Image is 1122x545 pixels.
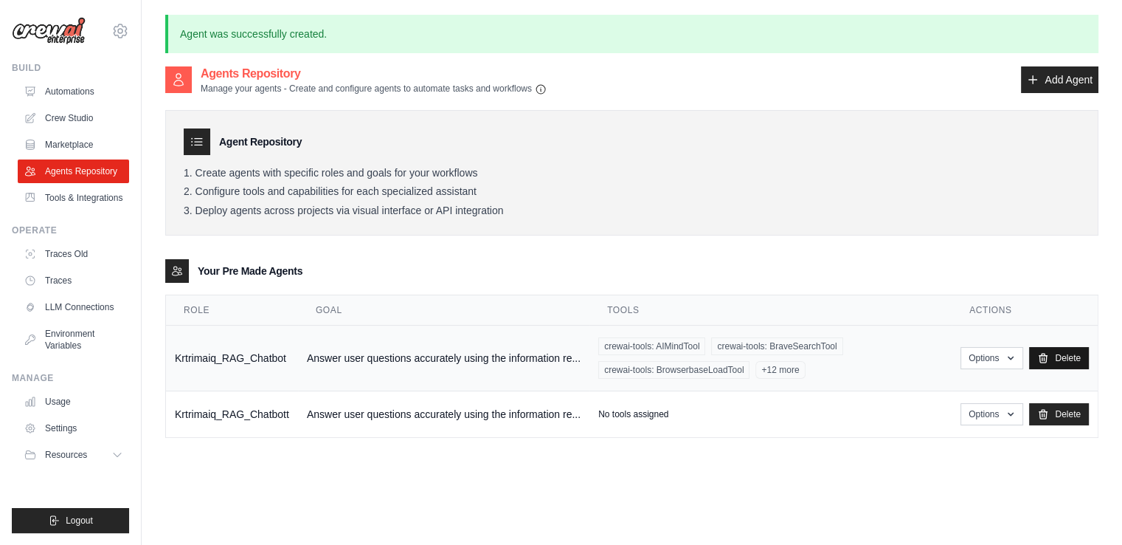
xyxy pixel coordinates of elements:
p: Agent was successfully created. [165,15,1098,53]
img: Logo [12,17,86,45]
div: Operate [12,224,129,236]
li: Deploy agents across projects via visual interface or API integration [184,205,1080,218]
a: Settings [18,417,129,440]
a: Marketplace [18,133,129,157]
a: Usage [18,390,129,414]
td: Answer user questions accurately using the information re... [298,391,589,438]
th: Tools [589,295,952,326]
a: Tools & Integrations [18,186,129,210]
a: Automations [18,80,129,103]
td: Answer user questions accurately using the information re... [298,326,589,391]
a: LLM Connections [18,295,129,319]
a: Agents Repository [18,160,129,183]
span: crewai-tools: BrowserbaseLoadTool [598,361,749,379]
span: Resources [45,449,87,461]
th: Actions [952,295,1098,326]
li: Create agents with specific roles and goals for your workflows [184,167,1080,180]
a: Crew Studio [18,106,129,130]
button: Options [960,347,1023,369]
button: Options [960,403,1023,425]
h3: Your Pre Made Agents [198,264,302,278]
h2: Agents Repository [201,65,547,83]
p: No tools assigned [598,408,668,420]
a: Delete [1029,403,1089,425]
p: Manage your agents - Create and configure agents to automate tasks and workflows [201,83,547,95]
a: Add Agent [1021,66,1098,93]
td: Krtrimaiq_RAG_Chatbot [166,326,298,391]
th: Goal [298,295,589,326]
h3: Agent Repository [219,134,302,149]
th: Role [166,295,298,326]
span: Logout [66,515,93,527]
li: Configure tools and capabilities for each specialized assistant [184,185,1080,199]
div: Build [12,62,129,74]
a: Traces [18,269,129,292]
a: Traces Old [18,242,129,266]
span: crewai-tools: BraveSearchTool [711,337,842,355]
span: crewai-tools: AIMindTool [598,337,705,355]
td: Krtrimaiq_RAG_Chatbott [166,391,298,438]
button: Resources [18,443,129,467]
a: Environment Variables [18,322,129,357]
button: Logout [12,508,129,533]
div: Manage [12,372,129,384]
span: +12 more [755,361,805,379]
a: Delete [1029,347,1089,369]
